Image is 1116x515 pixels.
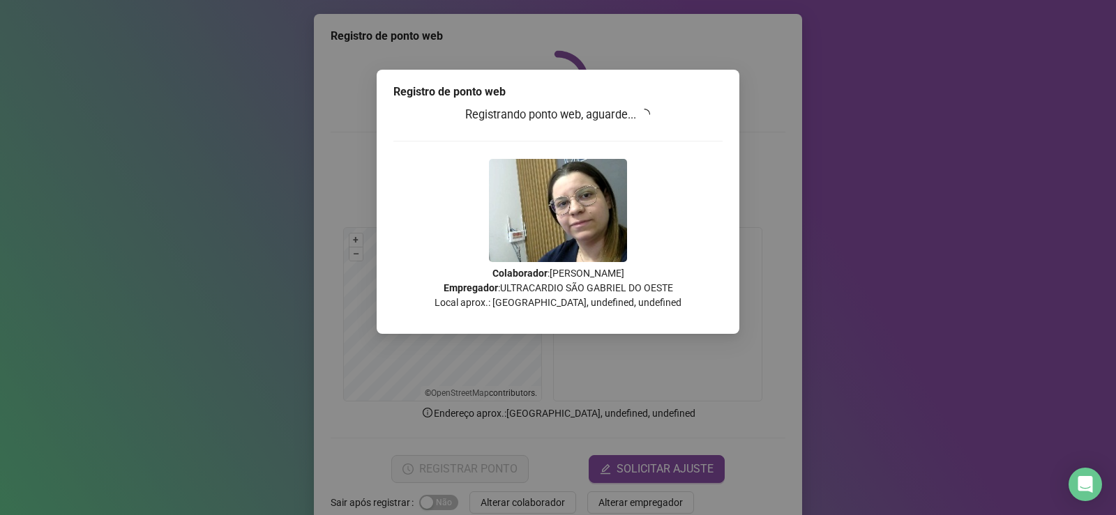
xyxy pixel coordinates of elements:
[393,84,723,100] div: Registro de ponto web
[393,266,723,310] p: : [PERSON_NAME] : ULTRACARDIO SÃO GABRIEL DO OESTE Local aprox.: [GEOGRAPHIC_DATA], undefined, un...
[1069,468,1102,501] div: Open Intercom Messenger
[393,106,723,124] h3: Registrando ponto web, aguarde...
[489,159,627,262] img: Z
[492,268,548,279] strong: Colaborador
[639,108,651,121] span: loading
[444,282,498,293] strong: Empregador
